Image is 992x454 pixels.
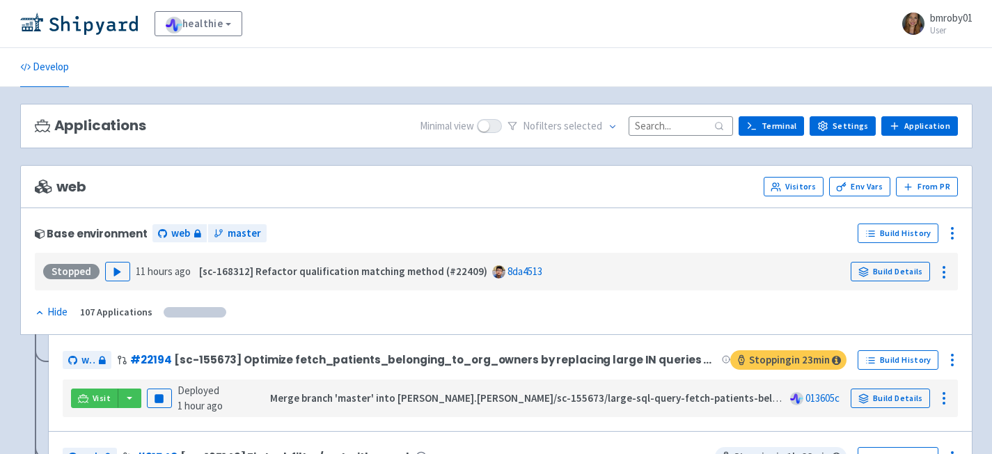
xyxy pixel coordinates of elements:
[208,224,267,243] a: master
[35,118,146,134] h3: Applications
[829,177,890,196] a: Env Vars
[930,26,973,35] small: User
[136,265,191,278] time: 11 hours ago
[178,399,223,412] time: 1 hour ago
[881,116,957,136] a: Application
[199,265,487,278] strong: [sc-168312] Refactor qualification matching method (#22409)
[894,13,973,35] a: bmroby01 User
[93,393,111,404] span: Visit
[739,116,804,136] a: Terminal
[507,265,542,278] a: 8da4513
[896,177,958,196] button: From PR
[523,118,602,134] span: No filter s
[270,391,805,405] strong: Merge branch 'master' into [PERSON_NAME].[PERSON_NAME]/sc-155673/large-sql-query-fetch-patients-b...
[629,116,733,135] input: Search...
[930,11,973,24] span: bmroby01
[20,48,69,87] a: Develop
[63,351,112,370] a: web
[178,384,223,413] span: Deployed
[105,262,130,281] button: Play
[764,177,824,196] a: Visitors
[730,350,847,370] span: Stopping in 23 min
[152,224,207,243] a: web
[81,352,95,368] span: web
[851,262,930,281] a: Build Details
[130,352,171,367] a: #22194
[147,389,172,408] button: Pause
[420,118,474,134] span: Minimal view
[174,354,718,366] span: [sc-155673] Optimize fetch_patients_belonging_to_org_owners by replacing large IN queries with ef...
[80,304,152,320] div: 107 Applications
[810,116,876,136] a: Settings
[858,350,938,370] a: Build History
[228,226,261,242] span: master
[43,264,100,279] div: Stopped
[20,13,138,35] img: Shipyard logo
[35,304,68,320] div: Hide
[35,228,148,240] div: Base environment
[155,11,243,36] a: healthie
[171,226,190,242] span: web
[805,391,840,405] a: 013605c
[35,179,86,195] span: web
[35,304,69,320] button: Hide
[851,389,930,408] a: Build Details
[71,389,118,408] a: Visit
[564,119,602,132] span: selected
[858,224,938,243] a: Build History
